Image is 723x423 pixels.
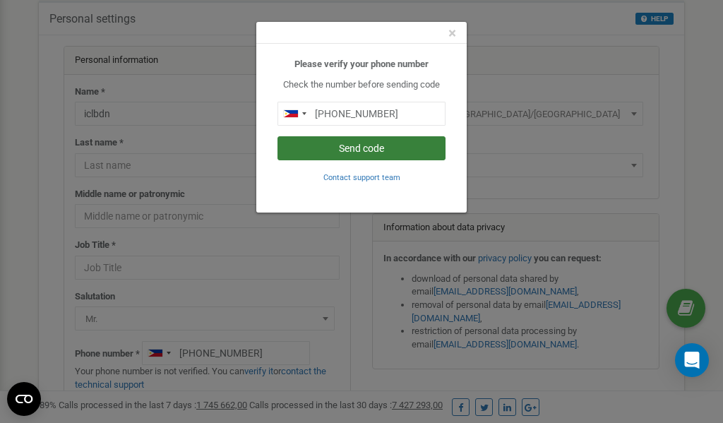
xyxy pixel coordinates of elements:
span: × [448,25,456,42]
button: Close [448,26,456,41]
p: Check the number before sending code [277,78,446,92]
button: Open CMP widget [7,382,41,416]
button: Send code [277,136,446,160]
small: Contact support team [323,173,400,182]
input: 0905 123 4567 [277,102,446,126]
div: Telephone country code [278,102,311,125]
a: Contact support team [323,172,400,182]
div: Open Intercom Messenger [675,343,709,377]
b: Please verify your phone number [294,59,429,69]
